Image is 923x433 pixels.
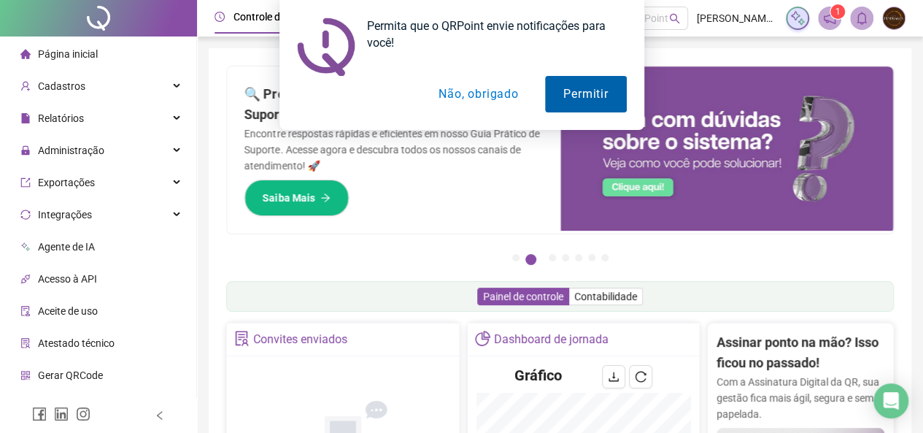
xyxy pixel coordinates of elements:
p: Encontre respostas rápidas e eficientes em nosso Guia Prático de Suporte. Acesse agora e descubra... [244,126,543,174]
span: instagram [76,407,90,421]
span: Atestado técnico [38,337,115,349]
h2: Assinar ponto na mão? Isso ficou no passado! [717,332,884,374]
button: 2 [525,254,536,265]
span: linkedin [54,407,69,421]
div: Permita que o QRPoint envie notificações para você! [355,18,627,51]
span: sync [20,210,31,220]
span: facebook [32,407,47,421]
span: audit [20,306,31,316]
span: Saiba Mais [263,190,314,206]
span: Aceite de uso [38,305,98,317]
span: reload [635,371,646,383]
button: 7 [601,254,609,261]
button: Saiba Mais [244,180,349,216]
span: Acesso à API [38,273,97,285]
span: arrow-right [320,193,331,203]
button: 6 [588,254,595,261]
button: 4 [562,254,569,261]
span: Gerar QRCode [38,369,103,381]
span: Administração [38,145,104,156]
button: 1 [512,254,520,261]
span: export [20,177,31,188]
img: banner%2F0cf4e1f0-cb71-40ef-aa93-44bd3d4ee559.png [560,66,894,231]
span: pie-chart [475,331,490,346]
span: left [155,410,165,421]
span: Exportações [38,177,95,188]
img: notification icon [297,18,355,76]
h4: Gráfico [514,365,562,386]
div: Open Intercom Messenger [873,383,908,418]
span: solution [234,331,250,346]
span: Painel de controle [483,291,563,302]
span: Integrações [38,209,92,221]
button: Não, obrigado [420,76,536,112]
p: Com a Assinatura Digital da QR, sua gestão fica mais ágil, segura e sem papelada. [717,374,884,422]
div: Dashboard de jornada [494,327,609,352]
div: Convites enviados [253,327,347,352]
span: qrcode [20,370,31,380]
button: 5 [575,254,582,261]
button: 3 [549,254,556,261]
button: Permitir [545,76,626,112]
span: solution [20,338,31,348]
span: api [20,274,31,284]
span: Agente de IA [38,241,95,253]
span: lock [20,145,31,156]
span: download [608,371,619,383]
span: Contabilidade [574,291,637,302]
